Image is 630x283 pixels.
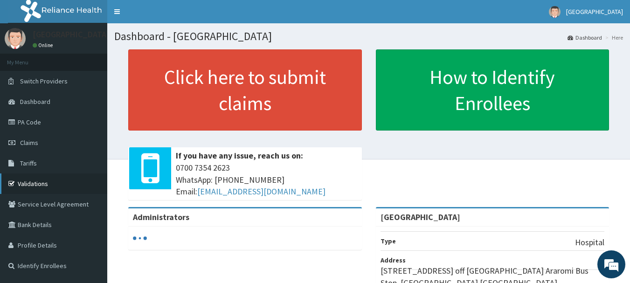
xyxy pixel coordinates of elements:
b: Administrators [133,212,189,222]
a: How to Identify Enrollees [376,49,609,131]
span: 0700 7354 2623 WhatsApp: [PHONE_NUMBER] Email: [176,162,357,198]
strong: [GEOGRAPHIC_DATA] [381,212,460,222]
svg: audio-loading [133,231,147,245]
img: User Image [5,28,26,49]
div: Minimize live chat window [153,5,175,27]
span: We're online! [54,83,129,177]
a: Click here to submit claims [128,49,362,131]
p: Hospital [575,236,604,248]
li: Here [603,34,623,41]
a: Online [33,42,55,48]
span: Tariffs [20,159,37,167]
img: d_794563401_company_1708531726252_794563401 [17,47,38,70]
p: [GEOGRAPHIC_DATA] [33,30,110,39]
b: Address [381,256,406,264]
a: Dashboard [568,34,602,41]
b: If you have any issue, reach us on: [176,150,303,161]
span: Claims [20,138,38,147]
textarea: Type your message and hit 'Enter' [5,186,178,219]
h1: Dashboard - [GEOGRAPHIC_DATA] [114,30,623,42]
span: Dashboard [20,97,50,106]
a: [EMAIL_ADDRESS][DOMAIN_NAME] [197,186,325,197]
span: Switch Providers [20,77,68,85]
b: Type [381,237,396,245]
img: User Image [549,6,561,18]
span: [GEOGRAPHIC_DATA] [566,7,623,16]
div: Chat with us now [48,52,157,64]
